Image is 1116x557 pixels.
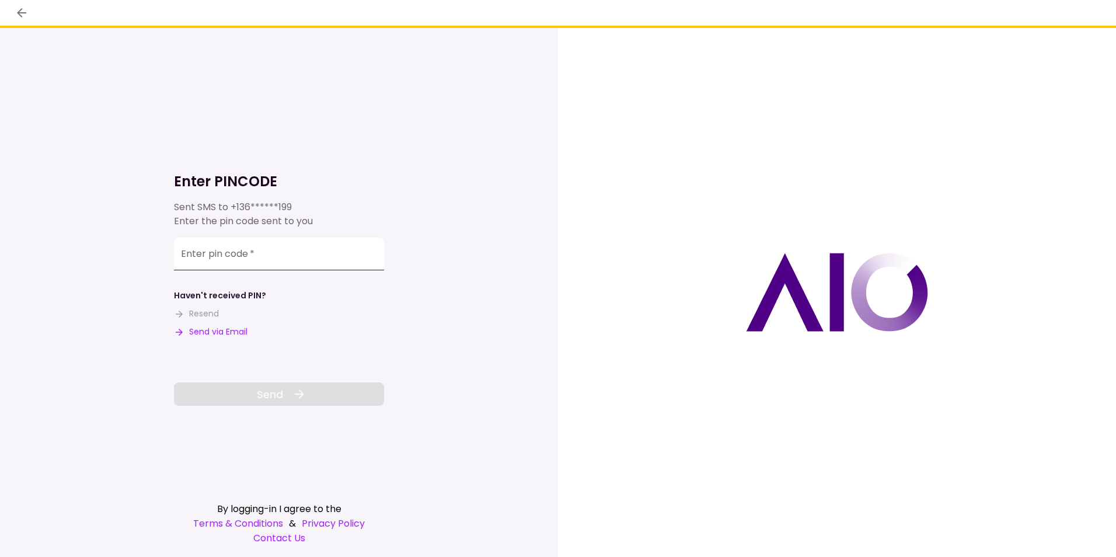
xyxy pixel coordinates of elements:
span: Send [257,387,283,402]
a: Privacy Policy [302,516,365,531]
h1: Enter PINCODE [174,172,384,191]
button: Send via Email [174,326,247,338]
div: Sent SMS to Enter the pin code sent to you [174,200,384,228]
button: back [12,3,32,23]
button: Resend [174,308,219,320]
img: AIO logo [746,253,928,332]
a: Contact Us [174,531,384,545]
button: Send [174,382,384,406]
div: By logging-in I agree to the [174,502,384,516]
div: Haven't received PIN? [174,290,266,302]
a: Terms & Conditions [193,516,283,531]
div: & [174,516,384,531]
